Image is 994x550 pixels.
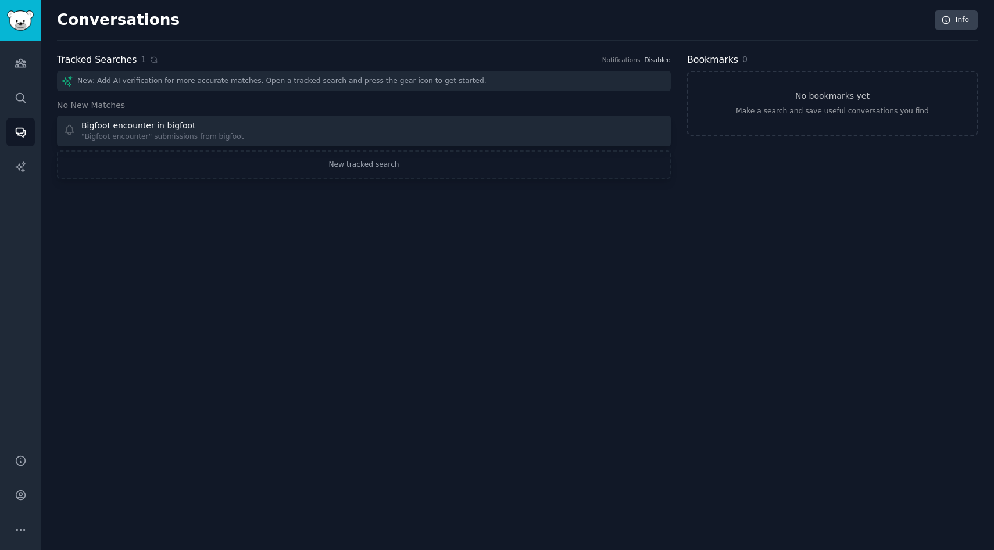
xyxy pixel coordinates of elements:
h2: Bookmarks [687,53,738,67]
div: Make a search and save useful conversations you find [736,106,929,117]
h3: No bookmarks yet [795,90,870,102]
div: Notifications [602,56,641,64]
h2: Tracked Searches [57,53,137,67]
span: 0 [742,55,748,64]
a: Bigfoot encounter in bigfoot"Bigfoot encounter" submissions from bigfoot [57,116,671,146]
a: New tracked search [57,150,671,179]
div: Bigfoot encounter in bigfoot [81,120,196,132]
a: Disabled [644,56,671,63]
a: No bookmarks yetMake a search and save useful conversations you find [687,71,978,136]
a: Info [935,10,978,30]
div: "Bigfoot encounter" submissions from bigfoot [81,132,244,142]
span: 1 [141,53,146,66]
div: New: Add AI verification for more accurate matches. Open a tracked search and press the gear icon... [57,71,671,91]
span: No New Matches [57,99,125,112]
img: GummySearch logo [7,10,34,31]
h2: Conversations [57,11,180,30]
